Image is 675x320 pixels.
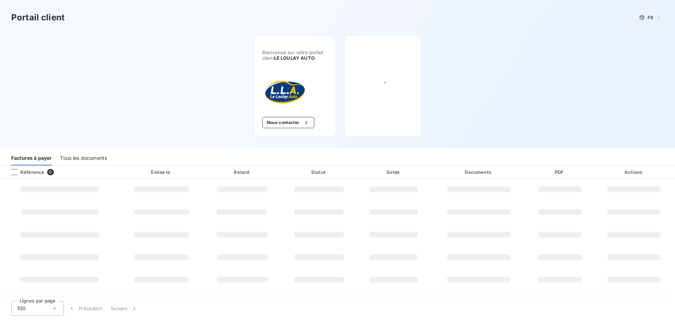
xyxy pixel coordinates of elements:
div: PDF [528,169,592,176]
span: Bienvenue sur votre portail client . [262,50,327,61]
div: Factures à payer [11,151,52,165]
div: Référence [6,169,44,175]
div: Tous les documents [60,151,107,165]
button: Suivant [107,301,142,316]
h3: Portail client [11,11,65,24]
div: Solde [358,169,429,176]
span: LE LOULAY AUTO [274,55,315,61]
img: Company logo [262,78,307,106]
span: 100 [17,305,26,312]
div: Actions [594,169,674,176]
div: Documents [432,169,525,176]
button: Précédent [64,301,107,316]
span: 0 [47,169,53,175]
span: FR [648,15,653,20]
div: Retard [205,169,280,176]
button: Nous contacter [262,117,314,128]
div: Émise le [121,169,202,176]
div: Statut [283,169,355,176]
